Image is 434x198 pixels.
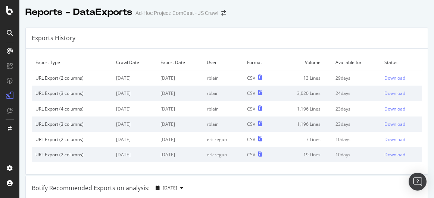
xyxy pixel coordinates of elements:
[153,182,186,194] button: [DATE]
[35,121,109,127] div: URL Export (3 columns)
[276,86,332,101] td: 3,020 Lines
[221,10,226,16] div: arrow-right-arrow-left
[112,55,157,70] td: Crawl Date
[112,70,157,86] td: [DATE]
[247,151,255,158] div: CSV
[157,70,203,86] td: [DATE]
[203,116,243,132] td: rblair
[276,70,332,86] td: 13 Lines
[332,86,380,101] td: 24 days
[35,136,109,143] div: URL Export (2 columns)
[203,55,243,70] td: User
[384,136,405,143] div: Download
[112,101,157,116] td: [DATE]
[32,184,150,192] div: Botify Recommended Exports on analysis:
[332,70,380,86] td: 29 days
[135,9,218,17] div: Ad-Hoc Project: ComCast - JS Crawl
[35,75,109,81] div: URL Export (2 columns)
[276,147,332,162] td: 19 Lines
[384,106,405,112] div: Download
[35,106,109,112] div: URL Export (4 columns)
[276,132,332,147] td: 7 Lines
[381,55,422,70] td: Status
[384,90,405,96] div: Download
[203,147,243,162] td: ericregan
[384,121,405,127] div: Download
[157,132,203,147] td: [DATE]
[384,106,418,112] a: Download
[332,55,380,70] td: Available for
[384,136,418,143] a: Download
[35,90,109,96] div: URL Export (3 columns)
[203,132,243,147] td: ericregan
[384,151,405,158] div: Download
[247,121,255,127] div: CSV
[112,132,157,147] td: [DATE]
[247,136,255,143] div: CSV
[157,55,203,70] td: Export Date
[243,55,276,70] td: Format
[276,55,332,70] td: Volume
[332,101,380,116] td: 23 days
[112,116,157,132] td: [DATE]
[384,75,405,81] div: Download
[384,151,418,158] a: Download
[276,116,332,132] td: 1,196 Lines
[157,101,203,116] td: [DATE]
[332,116,380,132] td: 23 days
[163,185,177,191] span: 2025 Aug. 27th
[112,147,157,162] td: [DATE]
[247,75,255,81] div: CSV
[332,132,380,147] td: 10 days
[25,6,132,19] div: Reports - DataExports
[157,147,203,162] td: [DATE]
[157,86,203,101] td: [DATE]
[409,173,427,191] div: Open Intercom Messenger
[203,70,243,86] td: rblair
[203,86,243,101] td: rblair
[276,101,332,116] td: 1,196 Lines
[332,147,380,162] td: 10 days
[112,86,157,101] td: [DATE]
[384,121,418,127] a: Download
[203,101,243,116] td: rblair
[32,34,75,42] div: Exports History
[32,55,112,70] td: Export Type
[384,90,418,96] a: Download
[384,75,418,81] a: Download
[157,116,203,132] td: [DATE]
[247,90,255,96] div: CSV
[35,151,109,158] div: URL Export (2 columns)
[247,106,255,112] div: CSV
